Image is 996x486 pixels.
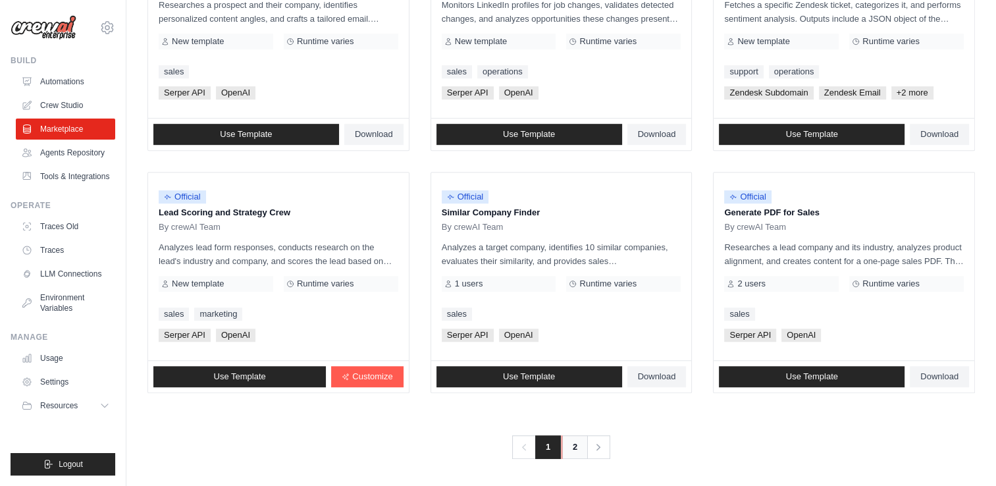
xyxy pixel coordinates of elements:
span: By crewAI Team [442,222,504,232]
span: Runtime varies [862,36,920,47]
span: Logout [59,459,83,470]
a: Use Template [436,124,622,145]
a: sales [442,65,472,78]
nav: Pagination [512,435,610,459]
p: Similar Company Finder [442,206,681,219]
span: Download [920,129,958,140]
span: OpenAI [499,86,538,99]
a: Use Template [153,124,339,145]
p: Generate PDF for Sales [724,206,964,219]
span: New template [737,36,789,47]
span: +2 more [891,86,933,99]
a: LLM Connections [16,263,115,284]
span: Resources [40,400,78,411]
a: sales [159,65,189,78]
a: Customize [331,366,403,387]
span: OpenAI [216,86,255,99]
a: Marketplace [16,119,115,140]
p: Analyzes a target company, identifies 10 similar companies, evaluates their similarity, and provi... [442,240,681,268]
a: Settings [16,371,115,392]
span: By crewAI Team [724,222,786,232]
span: Use Template [503,371,555,382]
span: 2 users [737,279,766,289]
a: sales [159,308,189,321]
span: Serper API [442,86,494,99]
span: Serper API [159,329,211,342]
a: Download [910,366,969,387]
div: Manage [11,332,115,342]
button: Resources [16,395,115,416]
a: Agents Repository [16,142,115,163]
a: Automations [16,71,115,92]
span: Use Template [786,371,838,382]
span: 1 users [455,279,483,289]
span: Download [355,129,393,140]
span: 1 [535,435,561,459]
span: Official [724,190,772,203]
span: Runtime varies [297,279,354,289]
a: Usage [16,348,115,369]
a: marketing [194,308,242,321]
a: sales [724,308,754,321]
p: Researches a lead company and its industry, analyzes product alignment, and creates content for a... [724,240,964,268]
span: New template [172,279,224,289]
a: Traces [16,240,115,261]
a: 2 [562,435,588,459]
a: Tools & Integrations [16,166,115,187]
span: New template [172,36,224,47]
a: Use Template [153,366,326,387]
span: OpenAI [781,329,821,342]
span: Official [159,190,206,203]
p: Analyzes lead form responses, conducts research on the lead's industry and company, and scores th... [159,240,398,268]
span: OpenAI [499,329,538,342]
span: Runtime varies [297,36,354,47]
span: Download [920,371,958,382]
span: By crewAI Team [159,222,221,232]
span: Zendesk Subdomain [724,86,813,99]
a: operations [477,65,528,78]
a: Use Template [436,366,622,387]
a: Download [910,124,969,145]
a: Crew Studio [16,95,115,116]
span: Use Template [503,129,555,140]
span: Download [638,371,676,382]
a: Download [627,124,687,145]
span: OpenAI [216,329,255,342]
div: Operate [11,200,115,211]
span: Runtime varies [579,279,637,289]
a: sales [442,308,472,321]
a: Download [344,124,404,145]
a: support [724,65,763,78]
a: Use Template [719,366,904,387]
span: Serper API [724,329,776,342]
a: Download [627,366,687,387]
span: Use Template [786,129,838,140]
a: Use Template [719,124,904,145]
p: Lead Scoring and Strategy Crew [159,206,398,219]
a: Environment Variables [16,287,115,319]
a: Traces Old [16,216,115,237]
button: Logout [11,453,115,475]
span: Use Template [220,129,272,140]
span: Customize [352,371,392,382]
span: Runtime varies [862,279,920,289]
span: Serper API [442,329,494,342]
span: Runtime varies [579,36,637,47]
span: Zendesk Email [819,86,886,99]
span: Download [638,129,676,140]
a: operations [769,65,820,78]
div: Build [11,55,115,66]
span: Serper API [159,86,211,99]
span: Official [442,190,489,203]
img: Logo [11,15,76,40]
span: Use Template [213,371,265,382]
span: New template [455,36,507,47]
